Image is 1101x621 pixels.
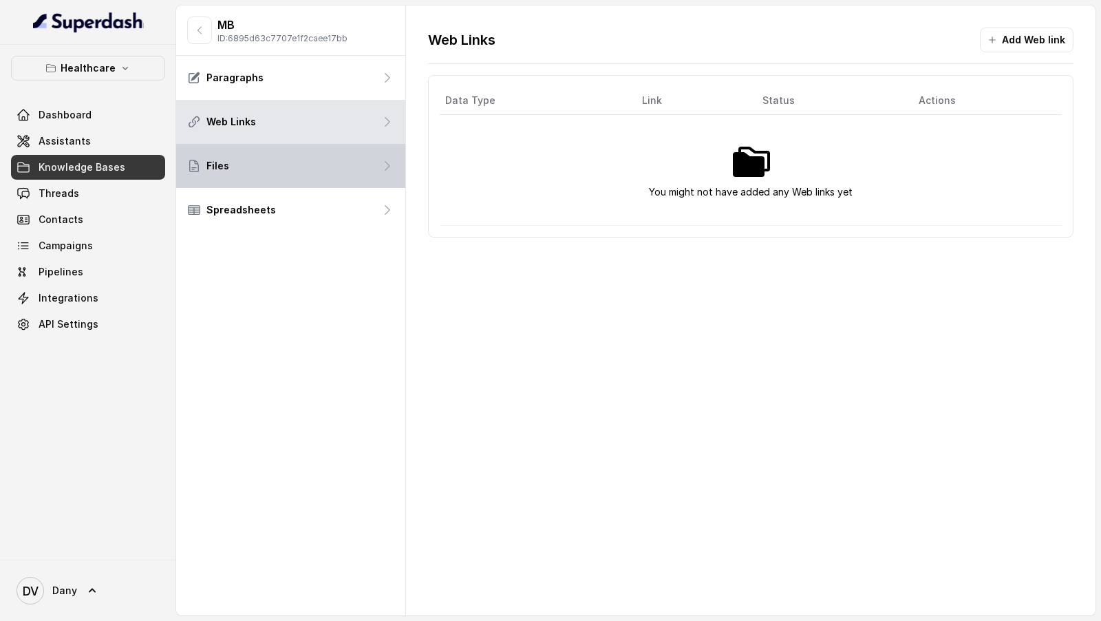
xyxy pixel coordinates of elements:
span: Contacts [39,213,83,227]
span: API Settings [39,317,98,331]
a: Dany [11,571,165,610]
span: Dany [52,584,77,598]
th: Link [631,87,751,115]
img: light.svg [33,11,144,33]
span: Dashboard [39,108,92,122]
a: Threads [11,181,165,206]
th: Data Type [440,87,631,115]
p: Web Links [206,115,256,129]
button: Healthcare [11,56,165,81]
span: Integrations [39,291,98,305]
th: Actions [908,87,1062,115]
p: Spreadsheets [206,203,276,217]
a: Assistants [11,129,165,154]
span: Campaigns [39,239,93,253]
a: Campaigns [11,233,165,258]
a: API Settings [11,312,165,337]
span: Pipelines [39,265,83,279]
a: Contacts [11,207,165,232]
p: Web Links [428,30,495,50]
p: MB [217,17,348,33]
a: Dashboard [11,103,165,127]
a: Pipelines [11,260,165,284]
p: ID: 6895d63c7707e1f2caee17bb [217,33,348,44]
th: Status [751,87,908,115]
span: Threads [39,187,79,200]
p: You might not have added any Web links yet [649,184,853,200]
a: Integrations [11,286,165,310]
span: Assistants [39,134,91,148]
img: No files [729,140,773,184]
span: Knowledge Bases [39,160,125,174]
button: Add Web link [980,28,1073,52]
text: DV [23,584,39,598]
a: Knowledge Bases [11,155,165,180]
p: Paragraphs [206,71,264,85]
p: Healthcare [61,60,116,76]
p: Files [206,159,229,173]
